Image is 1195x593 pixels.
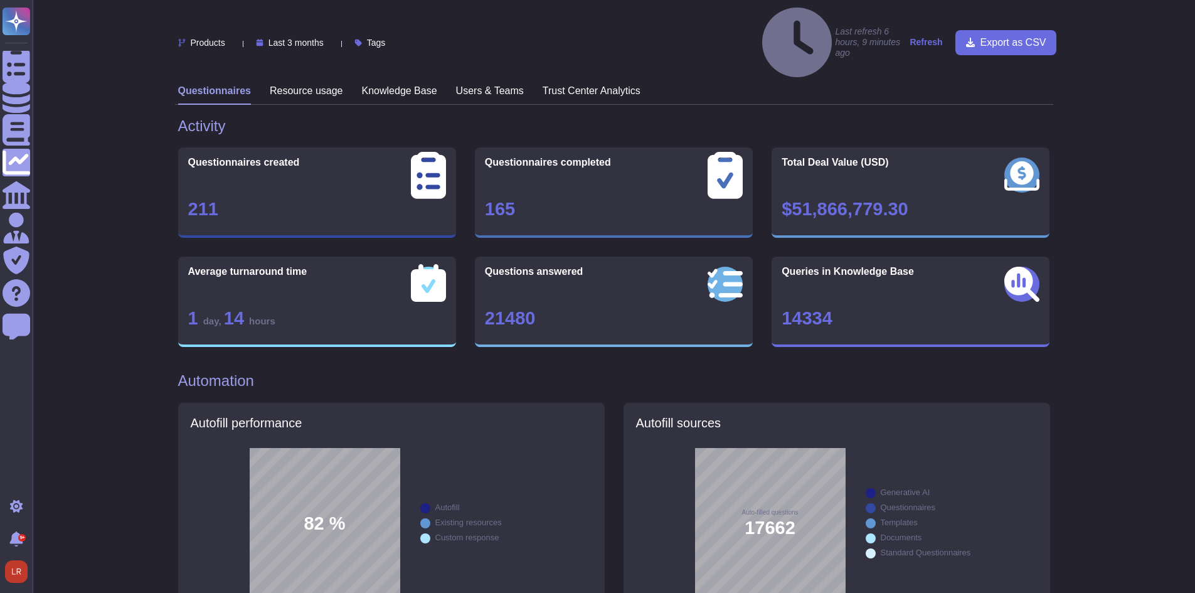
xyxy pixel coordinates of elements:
span: Tags [367,38,386,47]
img: user [5,560,28,583]
span: Queries in Knowledge Base [782,267,914,277]
h3: Knowledge Base [362,85,437,97]
span: 1 14 [188,308,275,328]
div: 14334 [782,309,1039,328]
button: Export as CSV [955,30,1056,55]
span: Questions answered [485,267,583,277]
span: day , [203,316,224,326]
div: Templates [881,518,918,526]
span: hours [249,316,275,326]
h1: Activity [178,117,1050,136]
span: Total Deal Value (USD) [782,158,888,168]
span: Questionnaires completed [485,158,611,168]
h3: Questionnaires [178,85,251,97]
div: 211 [188,200,446,218]
h3: Resource usage [270,85,343,97]
span: 17662 [745,519,795,537]
span: Products [191,38,225,47]
div: Custom response [435,533,499,542]
div: 21480 [485,309,743,328]
h5: Autofill sources [636,415,1038,430]
h4: Last refresh 6 hours, 9 minutes ago [762,8,903,77]
div: 165 [485,200,743,218]
span: 82 % [304,515,345,533]
div: Autofill [435,503,460,511]
span: Export as CSV [980,38,1046,48]
div: Generative AI [881,488,930,496]
h3: Users & Teams [456,85,524,97]
button: user [3,558,36,585]
div: Questionnaires [881,503,935,511]
span: Questionnaires created [188,158,300,168]
div: Standard Questionnaires [881,548,971,557]
div: Documents [881,533,922,542]
h5: Autofill performance [191,415,592,430]
span: Auto-filled questions [741,510,798,516]
h1: Automation [178,372,1050,390]
div: Existing resources [435,518,502,526]
strong: Refresh [910,37,942,47]
div: $51,866,779.30 [782,200,1039,218]
h3: Trust Center Analytics [543,85,640,97]
span: Last 3 months [268,38,324,47]
span: Average turnaround time [188,267,307,277]
div: 9+ [18,534,26,542]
